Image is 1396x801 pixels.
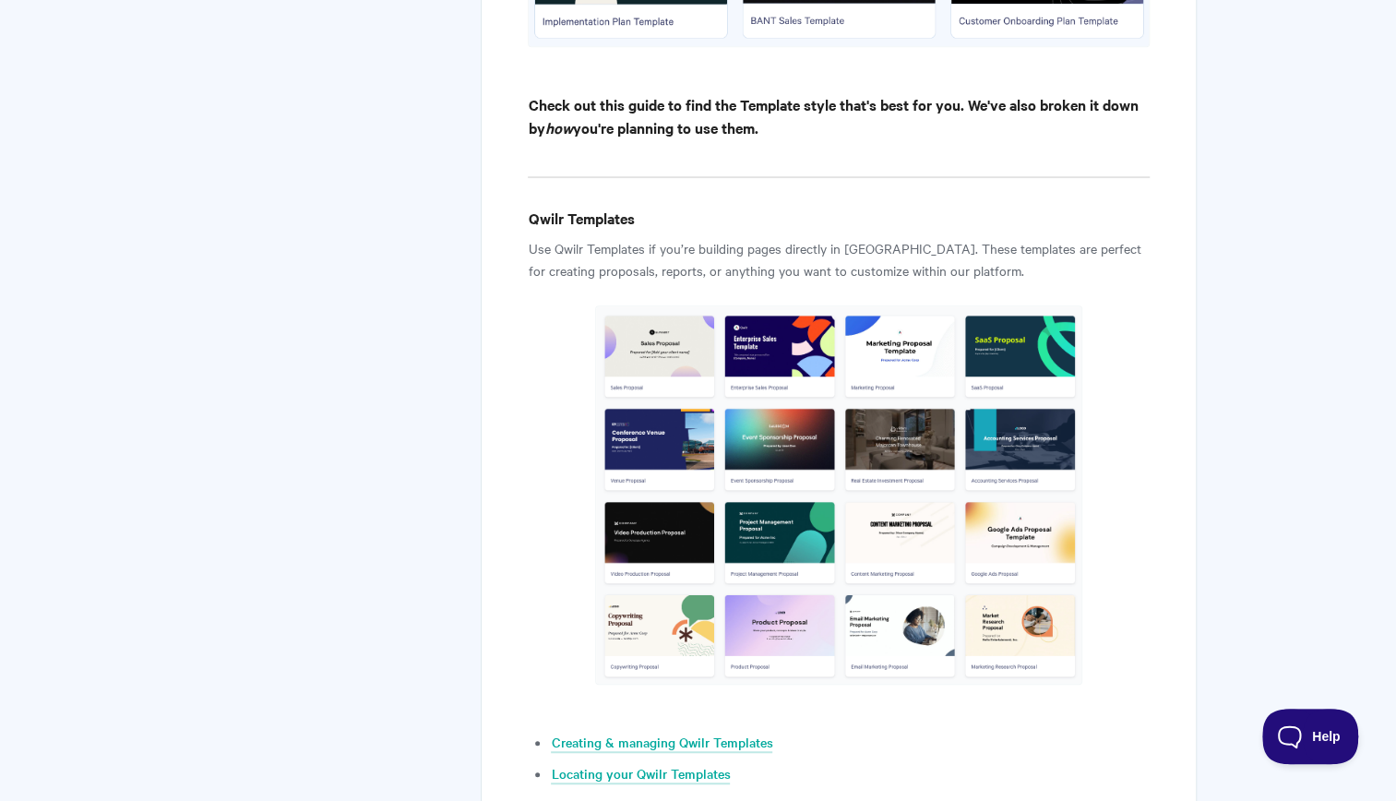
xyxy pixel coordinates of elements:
a: Locating your Qwilr Templates [551,764,730,784]
em: how [544,117,572,137]
p: Use Qwilr Templates if you’re building pages directly in [GEOGRAPHIC_DATA]. These templates are p... [528,237,1149,281]
img: file-SOPQi9g8iT.png [595,305,1082,685]
iframe: Toggle Customer Support [1262,709,1359,764]
a: Creating & managing Qwilr Templates [551,733,772,753]
h4: Check out this guide to find the Template style that's best for you. We've also broken it down by... [528,93,1149,139]
h4: Qwilr Templates [528,207,1149,230]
